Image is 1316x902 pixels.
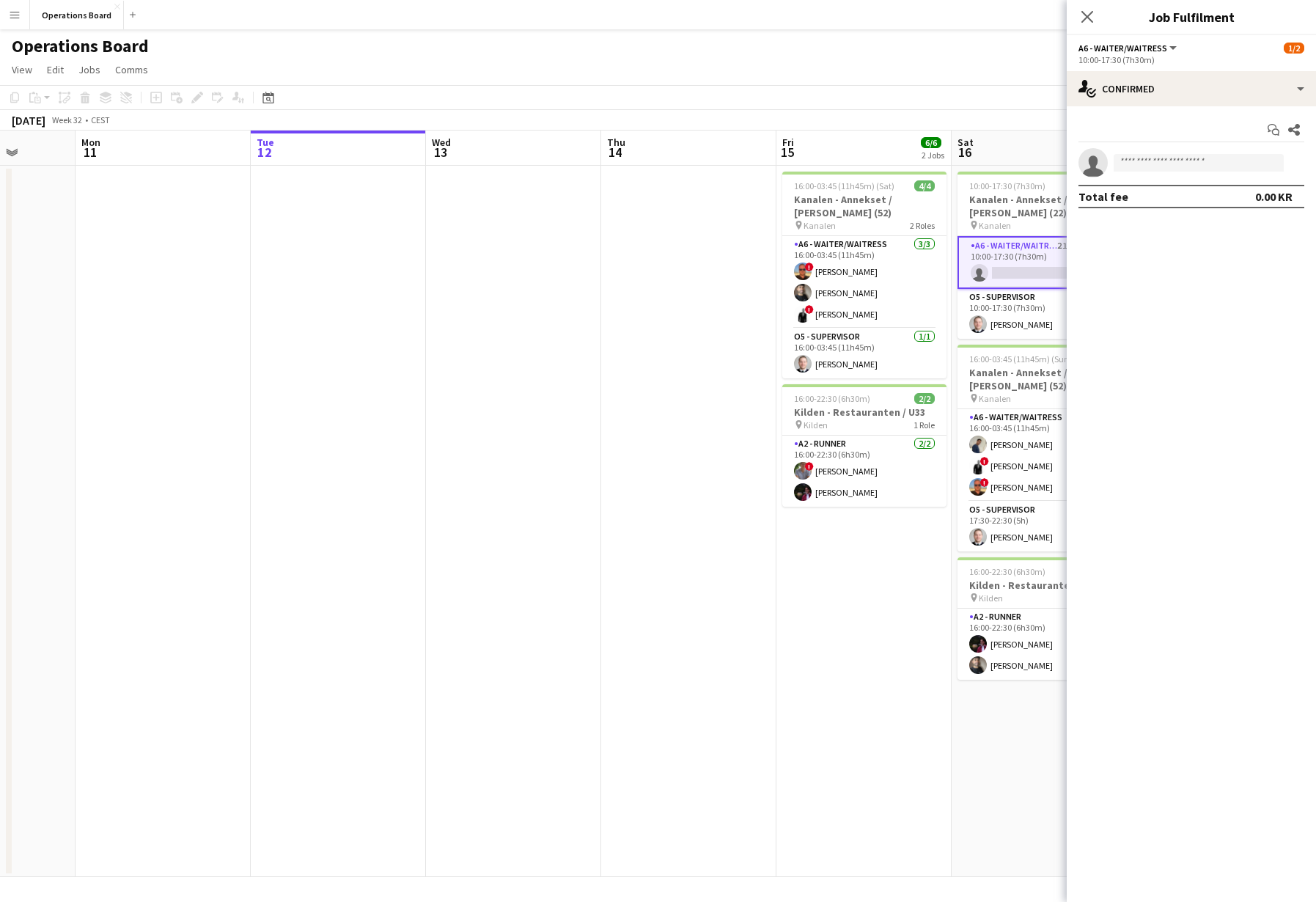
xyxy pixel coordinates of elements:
[957,409,1122,502] app-card-role: A6 - WAITER/WAITRESS3/316:00-03:45 (11h45m)[PERSON_NAME]![PERSON_NAME]![PERSON_NAME]
[794,393,870,404] span: 16:00-22:30 (6h30m)
[109,60,154,79] a: Comms
[804,419,828,430] span: Kilden
[1067,71,1316,106] div: Confirmed
[979,220,1011,231] span: Kanalen
[115,63,148,76] span: Comms
[12,35,149,57] h1: Operations Board
[782,436,946,507] app-card-role: A2 - RUNNER2/216:00-22:30 (6h30m)![PERSON_NAME][PERSON_NAME]
[957,366,1122,392] h3: Kanalen - Annekset / [PERSON_NAME] (52)
[914,419,935,430] span: 1 Role
[805,462,814,471] span: !
[254,144,274,161] span: 12
[41,60,70,79] a: Edit
[980,478,989,487] span: !
[79,144,100,161] span: 11
[910,220,935,231] span: 2 Roles
[957,557,1122,680] app-job-card: 16:00-22:30 (6h30m)2/2Kilden - Restauranten / U33 Kilden1 RoleA2 - RUNNER2/216:00-22:30 (6h30m)[P...
[805,305,814,314] span: !
[957,289,1122,339] app-card-role: O5 - SUPERVISOR1/110:00-17:30 (7h30m)[PERSON_NAME]
[957,236,1122,289] app-card-role: A6 - WAITER/WAITRESS21I2A0/110:00-17:30 (7h30m)
[980,457,989,466] span: !
[957,579,1122,592] h3: Kilden - Restauranten / U33
[782,172,946,378] app-job-card: 16:00-03:45 (11h45m) (Sat)4/4Kanalen - Annekset / [PERSON_NAME] (52) Kanalen2 RolesA6 - WAITER/WA...
[1078,43,1179,54] button: A6 - WAITER/WAITRESS
[78,63,100,76] span: Jobs
[81,136,100,149] span: Mon
[957,345,1122,551] app-job-card: 16:00-03:45 (11h45m) (Sun)4/4Kanalen - Annekset / [PERSON_NAME] (52) Kanalen2 RolesA6 - WAITER/WA...
[30,1,124,29] button: Operations Board
[780,144,794,161] span: 15
[957,609,1122,680] app-card-role: A2 - RUNNER2/216:00-22:30 (6h30m)[PERSON_NAME][PERSON_NAME]
[1284,43,1304,54] span: 1/2
[47,63,64,76] span: Edit
[432,136,451,149] span: Wed
[782,193,946,219] h3: Kanalen - Annekset / [PERSON_NAME] (52)
[914,393,935,404] span: 2/2
[12,63,32,76] span: View
[782,136,794,149] span: Fri
[1067,7,1316,26] h3: Job Fulfilment
[957,172,1122,339] app-job-card: 10:00-17:30 (7h30m)1/2Kanalen - Annekset / [PERSON_NAME] (22) Kanalen2 RolesA6 - WAITER/WAITRESS2...
[782,384,946,507] app-job-card: 16:00-22:30 (6h30m)2/2Kilden - Restauranten / U33 Kilden1 RoleA2 - RUNNER2/216:00-22:30 (6h30m)![...
[48,114,85,125] span: Week 32
[1078,189,1128,204] div: Total fee
[257,136,274,149] span: Tue
[922,150,944,161] div: 2 Jobs
[607,136,625,149] span: Thu
[969,566,1045,577] span: 16:00-22:30 (6h30m)
[782,329,946,378] app-card-role: O5 - SUPERVISOR1/116:00-03:45 (11h45m)[PERSON_NAME]
[969,180,1045,191] span: 10:00-17:30 (7h30m)
[1078,43,1167,54] span: A6 - WAITER/WAITRESS
[794,180,894,191] span: 16:00-03:45 (11h45m) (Sat)
[957,502,1122,551] app-card-role: O5 - SUPERVISOR1/117:30-22:30 (5h)[PERSON_NAME]
[12,113,45,128] div: [DATE]
[957,136,974,149] span: Sat
[73,60,106,79] a: Jobs
[979,393,1011,404] span: Kanalen
[605,144,625,161] span: 14
[6,60,38,79] a: View
[91,114,110,125] div: CEST
[782,236,946,329] app-card-role: A6 - WAITER/WAITRESS3/316:00-03:45 (11h45m)![PERSON_NAME][PERSON_NAME]![PERSON_NAME]
[430,144,451,161] span: 13
[921,137,941,148] span: 6/6
[969,353,1072,364] span: 16:00-03:45 (11h45m) (Sun)
[1078,54,1304,65] div: 10:00-17:30 (7h30m)
[914,180,935,191] span: 4/4
[957,193,1122,219] h3: Kanalen - Annekset / [PERSON_NAME] (22)
[979,593,1003,604] span: Kilden
[804,220,836,231] span: Kanalen
[955,144,974,161] span: 16
[782,406,946,419] h3: Kilden - Restauranten / U33
[805,263,814,271] span: !
[1255,189,1293,204] div: 0.00 KR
